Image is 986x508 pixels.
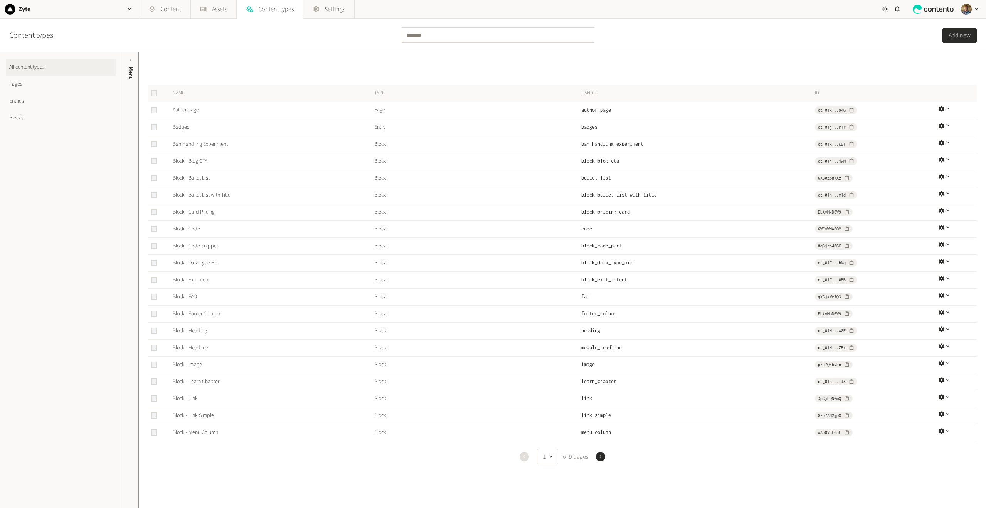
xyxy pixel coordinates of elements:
[818,259,846,266] span: ct_01J...hNq
[581,429,611,435] span: menu_column
[173,344,208,352] a: Block - Headline
[961,4,972,15] img: Péter Soltész
[815,191,857,199] button: ct_01h...m1d
[581,294,589,299] span: faq
[581,124,597,130] span: badges
[173,157,207,165] a: Block - Blog CTA
[173,429,218,436] a: Block - Menu Column
[6,59,116,76] a: All content types
[942,28,977,43] button: Add new
[581,362,595,367] span: image
[173,140,228,148] a: Ban Handling Experiment
[818,429,841,436] span: oAp0VJL0nL
[9,30,53,41] h2: Content types
[818,361,841,368] span: pZo7Q4bvkn
[581,328,600,333] span: heading
[173,106,199,114] a: Author page
[815,123,857,131] button: ct_01j...rTr
[258,5,294,14] span: Content types
[815,208,853,216] button: ELAvMxD0W9
[814,85,938,102] th: ID
[173,378,219,385] a: Block - Learn Chapter
[581,175,611,181] span: bullet_list
[581,158,619,164] span: block_blog_cta
[173,174,210,182] a: Block - Bullet List
[581,243,622,249] span: block_code_part
[374,322,581,339] td: Block
[815,361,853,368] button: pZo7Q4bvkn
[173,191,231,199] a: Block - Bullet List with Title
[374,356,581,373] td: Block
[581,192,657,198] span: block_bullet_list_with_title
[374,390,581,407] td: Block
[815,378,857,385] button: ct_01h...fJ8
[818,344,846,351] span: ct_01H...ZBx
[815,293,853,301] button: qXGjxWe7Q3
[537,449,558,464] button: 1
[581,260,635,266] span: block_data_type_pill
[818,242,841,249] span: 8qBjro40GK
[374,85,581,102] th: Type
[818,192,846,198] span: ct_01h...m1d
[374,170,581,187] td: Block
[6,76,116,93] a: Pages
[581,209,630,215] span: block_pricing_card
[167,85,374,102] th: Name
[818,225,841,232] span: 6WJvWNW0OY
[581,277,627,283] span: block_exit_intent
[6,109,116,126] a: Blocks
[815,174,853,182] button: 6XB0zp87Az
[173,208,215,216] a: Block - Card Pricing
[374,288,581,305] td: Block
[581,395,592,401] span: link
[815,395,853,402] button: 3pGjLQN0mQ
[581,226,592,232] span: code
[581,311,616,316] span: footer_column
[374,373,581,390] td: Block
[173,259,218,267] a: Block - Data Type Pill
[581,141,643,147] span: ban_handling_experiment
[374,153,581,170] td: Block
[374,237,581,254] td: Block
[815,310,853,318] button: ELAvMpD0W9
[818,107,846,114] span: ct_01k...94G
[325,5,345,14] span: Settings
[815,344,857,352] button: ct_01H...ZBx
[815,259,857,267] button: ct_01J...hNq
[173,123,189,131] a: Badges
[374,424,581,441] td: Block
[815,327,857,335] button: ct_01H...w8E
[374,136,581,153] td: Block
[818,310,841,317] span: ELAvMpD0W9
[818,293,841,300] span: qXGjxWe7Q3
[561,452,588,461] span: of 9 pages
[815,276,857,284] button: ct_01J...0BB
[173,310,220,318] a: Block - Footer Column
[374,102,581,119] td: Page
[818,124,846,131] span: ct_01j...rTr
[818,209,841,215] span: ELAvMxD0W9
[173,361,202,368] a: Block - Image
[818,378,846,385] span: ct_01h...fJ8
[5,4,15,15] img: Zyte
[815,106,857,114] button: ct_01k...94G
[815,157,857,165] button: ct_01j...jwM
[581,345,622,350] span: module_headline
[374,271,581,288] td: Block
[818,412,841,419] span: Gzb7AN2jpO
[818,276,846,283] span: ct_01J...0BB
[581,378,616,384] span: learn_chapter
[173,276,210,284] a: Block - Exit Intent
[374,119,581,136] td: Entry
[581,412,611,418] span: link_simple
[818,175,841,182] span: 6XB0zp87Az
[815,412,853,419] button: Gzb7AN2jpO
[581,85,814,102] th: Handle
[173,395,198,402] a: Block - Link
[815,242,853,250] button: 8qBjro40GK
[581,107,611,113] span: author_page
[374,220,581,237] td: Block
[374,407,581,424] td: Block
[374,305,581,322] td: Block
